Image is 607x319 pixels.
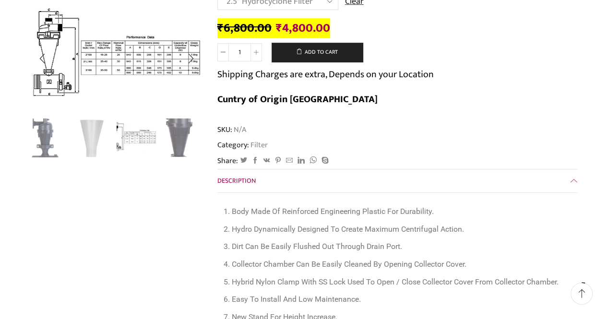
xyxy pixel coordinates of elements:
[249,139,268,151] a: Filter
[232,258,572,272] li: Collector Chamber Can Be Easily Cleaned By Opening Collector Cover.
[229,43,250,61] input: Product quantity
[232,293,572,307] li: Easy To Install And Low Maintenance.
[232,205,572,219] li: Body Made Of Reinforced Engineering Plastic For Durability.
[117,117,156,157] img: Hydrocyclone-Filter-chart
[72,118,112,158] img: Hydrocyclone-Filter-1
[217,18,224,38] span: ₹
[232,223,572,236] li: Hydro Dynamically Designed To Create Maximum Centrifugal Action.
[161,118,201,157] li: 4 / 4
[232,240,572,254] li: Dirt Can Be Easily Flushed Out Through Drain Port.
[217,169,577,192] a: Description
[217,175,256,186] span: Description
[217,91,378,107] b: Cuntry of Origin [GEOGRAPHIC_DATA]
[217,67,434,82] p: Shipping Charges are extra, Depends on your Location
[72,118,112,157] li: 2 / 4
[232,275,572,289] li: Hybrid Nylon Clamp With SS Lock Used To Open / Close Collector Cover From Collector Chamber.
[179,47,202,71] div: Next slide
[232,124,246,135] span: N/A
[30,47,54,71] div: Previous slide
[28,118,68,157] li: 1 / 4
[117,118,156,157] li: 3 / 4
[217,155,238,166] span: Share:
[28,118,68,158] a: Hydrocyclone Filter
[161,117,201,157] a: Hydrocyclone Filter
[217,140,268,151] span: Category:
[276,18,282,38] span: ₹
[217,124,577,135] span: SKU:
[276,18,330,38] bdi: 4,800.00
[272,43,363,62] button: Add to cart
[217,18,272,38] bdi: 6,800.00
